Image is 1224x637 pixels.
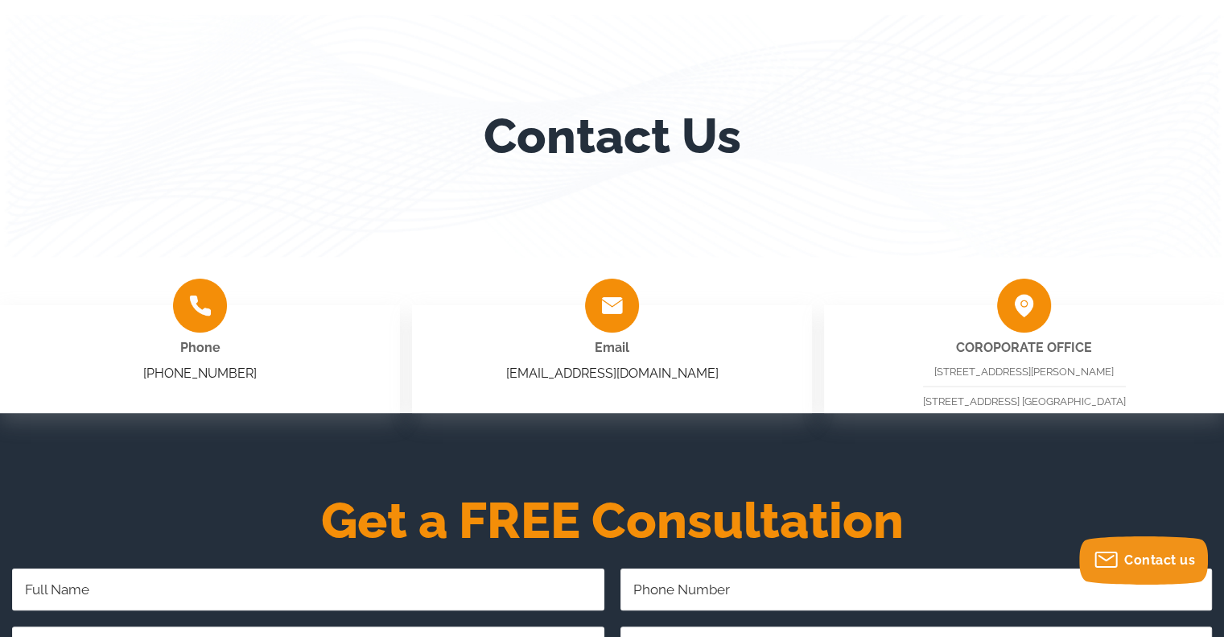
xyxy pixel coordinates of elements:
span: [STREET_ADDRESS] [GEOGRAPHIC_DATA] [923,395,1126,407]
span: Contact us [1124,552,1195,568]
span: Phone [180,340,220,355]
strong: COROPORATE OFFICE [956,340,1092,355]
button: Contact us [1079,536,1208,585]
a: [EMAIL_ADDRESS][DOMAIN_NAME] [506,366,719,381]
span: [STREET_ADDRESS][PERSON_NAME] [934,366,1114,378]
img: group-2010.png [997,279,1051,333]
span: Email [595,340,629,355]
h1: Contact Us [484,108,741,164]
a: [PHONE_NUMBER] [143,366,257,381]
img: group-2009.png [173,279,227,333]
img: group-2008.png [585,279,639,333]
